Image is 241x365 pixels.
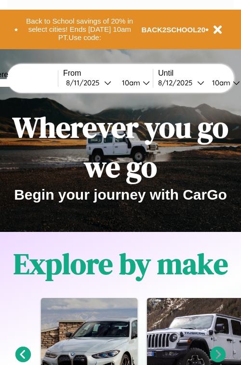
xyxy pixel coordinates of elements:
b: BACK2SCHOOL20 [142,26,206,34]
button: 10am [114,78,153,88]
button: Back to School savings of 20% in select cities! Ends [DATE] 10am PT.Use code: [18,14,142,44]
div: 8 / 11 / 2025 [66,78,104,87]
div: 10am [117,78,143,87]
label: From [63,69,153,78]
h1: Explore by make [13,244,228,284]
div: 8 / 12 / 2025 [158,78,197,87]
button: 8/11/2025 [63,78,114,88]
div: 10am [207,78,233,87]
